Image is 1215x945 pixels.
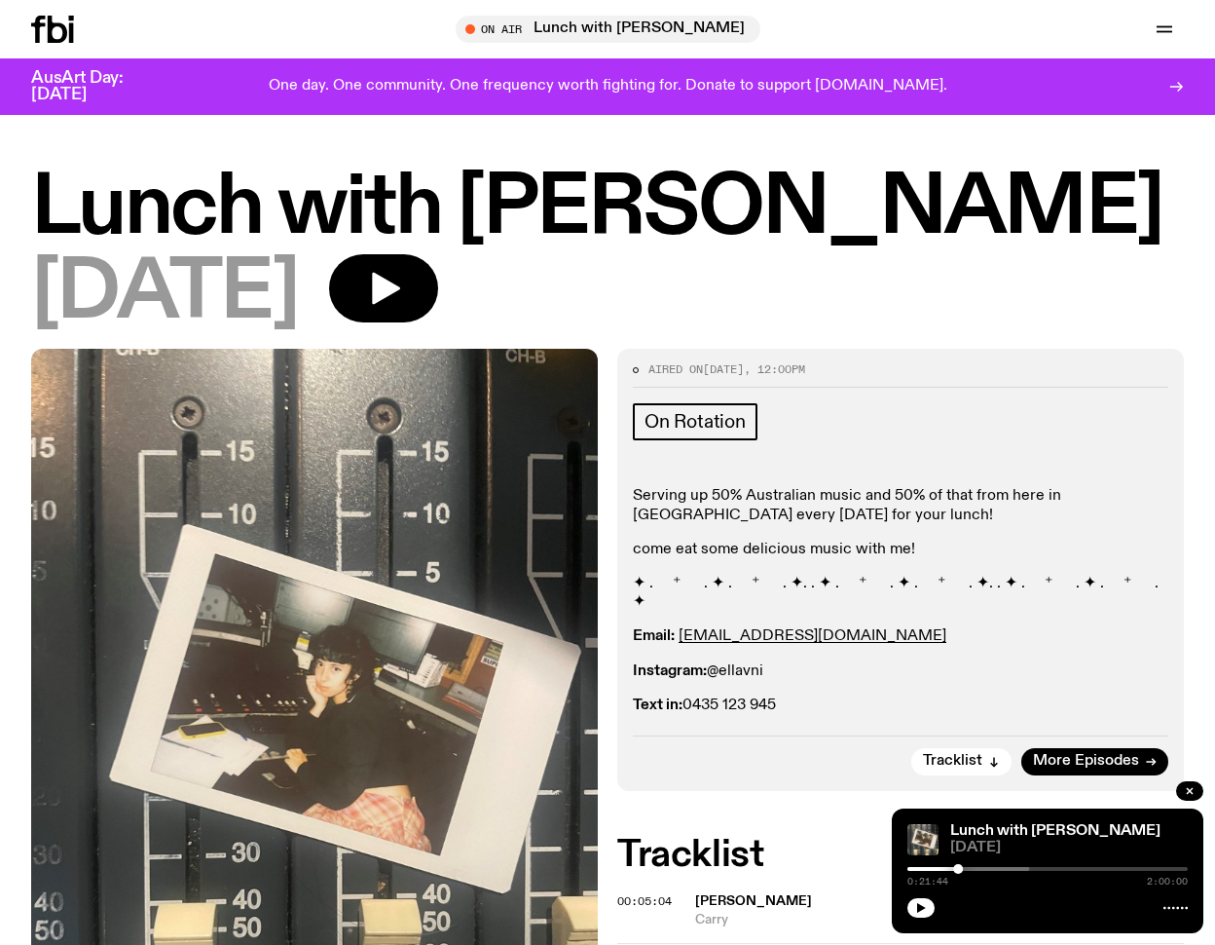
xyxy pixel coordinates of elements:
[617,838,1184,873] h2: Tracklist
[923,754,982,769] span: Tracklist
[1147,877,1188,887] span: 2:00:00
[633,403,757,440] a: On Rotation
[633,697,1168,715] p: 0435 123 945
[1033,754,1139,769] span: More Episodes
[633,487,1168,524] p: Serving up 50% Australian music and 50% of that from here in [GEOGRAPHIC_DATA] every [DATE] for y...
[633,663,707,679] strong: Instagram:
[907,824,939,855] img: A polaroid of Ella Avni in the studio on top of the mixer which is also located in the studio.
[907,877,948,887] span: 0:21:44
[269,78,947,95] p: One day. One community. One frequency worth fighting for. Donate to support [DOMAIN_NAME].
[617,893,672,909] span: 00:05:04
[633,541,1168,559] p: come eat some delicious music with me!
[633,662,1168,681] p: @ellavni
[1021,748,1168,775] a: More Episodes
[31,254,298,333] span: [DATE]
[456,16,760,43] button: On AirLunch with [PERSON_NAME]
[744,361,805,377] span: , 12:00pm
[633,698,682,713] strong: Text in:
[911,748,1012,775] button: Tracklist
[633,575,1168,612] p: ✦ . ⁺ . ✦ . ⁺ . ✦. . ✦ . ⁺ . ✦ . ⁺ . ✦. . ✦ . ⁺ . ✦ . ⁺ . ✦
[31,70,156,103] h3: AusArt Day: [DATE]
[617,896,672,907] button: 00:05:04
[644,411,746,433] span: On Rotation
[950,823,1160,839] a: Lunch with [PERSON_NAME]
[633,628,675,644] strong: Email:
[950,841,1188,855] span: [DATE]
[679,628,946,644] a: [EMAIL_ADDRESS][DOMAIN_NAME]
[703,361,744,377] span: [DATE]
[648,361,703,377] span: Aired on
[31,170,1184,248] h1: Lunch with [PERSON_NAME]
[695,911,1184,929] span: Carry
[695,894,812,908] span: [PERSON_NAME]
